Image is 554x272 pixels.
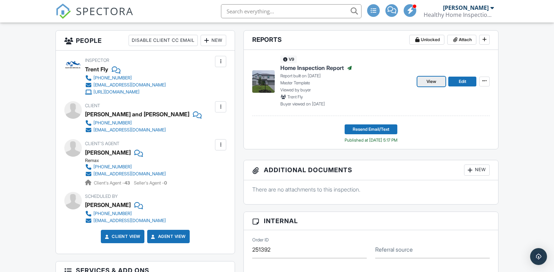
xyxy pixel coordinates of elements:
[221,4,361,18] input: Search everything...
[530,248,547,265] div: Open Intercom Messenger
[93,171,166,177] div: [EMAIL_ADDRESS][DOMAIN_NAME]
[85,64,108,75] div: Trent Fly
[164,180,167,186] strong: 0
[244,160,498,180] h3: Additional Documents
[93,164,132,170] div: [PHONE_NUMBER]
[93,82,166,88] div: [EMAIL_ADDRESS][DOMAIN_NAME]
[85,127,196,134] a: [EMAIL_ADDRESS][DOMAIN_NAME]
[94,180,131,186] span: Client's Agent -
[85,163,166,170] a: [PHONE_NUMBER]
[93,89,139,95] div: [URL][DOMAIN_NAME]
[85,217,166,224] a: [EMAIL_ADDRESS][DOMAIN_NAME]
[76,4,133,18] span: SPECTORA
[85,58,109,63] span: Inspector
[464,164,490,176] div: New
[85,119,196,127] a: [PHONE_NUMBER]
[85,158,171,163] div: Remax
[85,103,100,108] span: Client
[85,147,131,158] a: [PERSON_NAME]
[129,35,198,46] div: Disable Client CC Email
[85,170,166,177] a: [EMAIL_ADDRESS][DOMAIN_NAME]
[150,233,186,240] a: Agent View
[134,180,167,186] span: Seller's Agent -
[56,4,71,19] img: The Best Home Inspection Software - Spectora
[85,109,189,119] div: [PERSON_NAME] and [PERSON_NAME]
[85,200,131,210] div: [PERSON_NAME]
[85,75,166,82] a: [PHONE_NUMBER]
[124,180,130,186] strong: 43
[443,4,489,11] div: [PERSON_NAME]
[85,194,118,199] span: Scheduled By
[85,82,166,89] a: [EMAIL_ADDRESS][DOMAIN_NAME]
[85,89,166,96] a: [URL][DOMAIN_NAME]
[56,31,235,51] h3: People
[93,75,132,81] div: [PHONE_NUMBER]
[85,210,166,217] a: [PHONE_NUMBER]
[93,211,132,216] div: [PHONE_NUMBER]
[375,246,413,253] label: Referral source
[252,237,269,243] label: Order ID
[252,186,490,193] p: There are no attachments to this inspection.
[424,11,494,18] div: Healthy Home Inspections Inc
[103,233,141,240] a: Client View
[85,141,119,146] span: Client's Agent
[201,35,226,46] div: New
[244,212,498,230] h3: Internal
[93,127,166,133] div: [EMAIL_ADDRESS][DOMAIN_NAME]
[93,218,166,224] div: [EMAIL_ADDRESS][DOMAIN_NAME]
[56,9,133,24] a: SPECTORA
[93,120,132,126] div: [PHONE_NUMBER]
